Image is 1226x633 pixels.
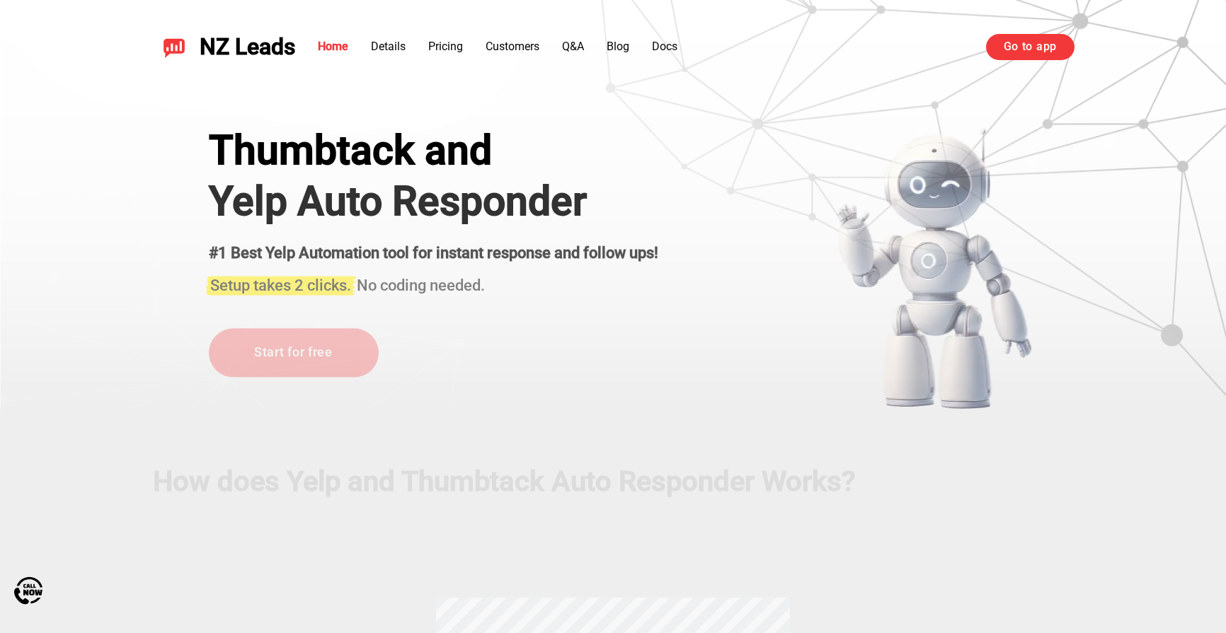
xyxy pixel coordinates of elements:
h1: Yelp Auto Responder [209,178,658,225]
h2: How does Yelp and Thumbtack Auto Responder Works? [153,465,1073,498]
a: Home [318,40,348,53]
a: Go to app [986,34,1075,59]
span: Setup takes 2 clicks. [210,277,351,294]
div: Thumbtack and [209,127,658,174]
strong: #1 Best Yelp Automation tool for instant response and follow ups! [209,244,658,262]
a: Q&A [562,40,584,53]
img: yelp bot [835,127,1033,410]
span: NZ Leads [200,34,295,60]
a: Docs [652,40,677,53]
a: Pricing [428,40,463,53]
a: Customers [486,40,539,53]
h3: No coding needed. [209,268,658,296]
img: Call Now [14,576,42,605]
a: Blog [607,40,629,53]
a: Details [371,40,406,53]
a: Start for free [209,328,379,377]
img: NZ Leads logo [163,35,185,58]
